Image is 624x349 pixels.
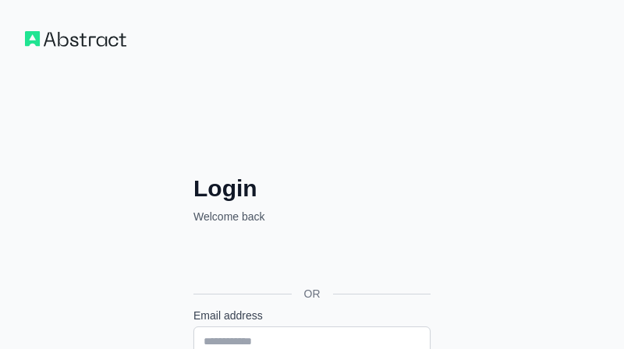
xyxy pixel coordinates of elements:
div: Sign in with Google. Opens in new tab [193,241,427,276]
h2: Login [193,174,431,203]
label: Email address [193,308,431,323]
p: Welcome back [193,209,431,224]
img: Workflow [25,31,126,47]
iframe: Sign in with Google Button [186,241,435,276]
span: OR [292,286,333,301]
